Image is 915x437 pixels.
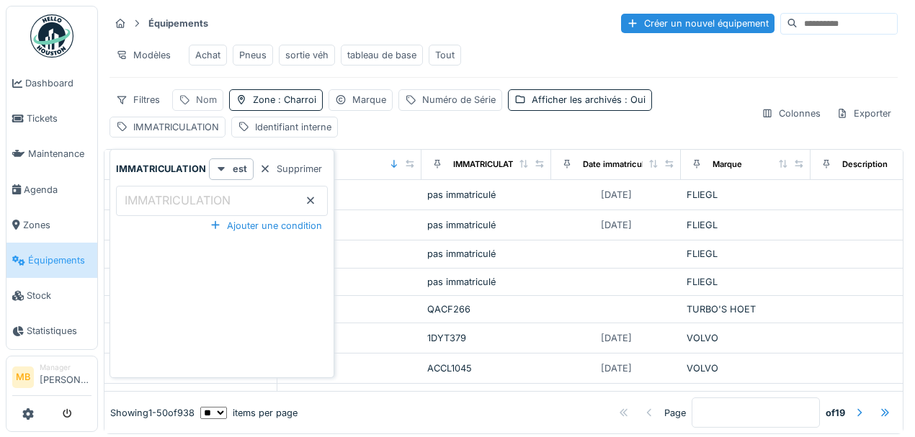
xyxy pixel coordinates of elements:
span: Zones [23,218,91,232]
div: VOLVO [687,331,805,345]
div: [DATE] [601,361,632,375]
span: Tickets [27,112,91,125]
strong: of 19 [826,405,845,419]
span: Statistiques [27,324,91,338]
div: Colonnes [755,103,827,124]
strong: IMMATRICULATION [116,162,206,176]
div: sortie véh [285,48,329,62]
div: Exporter [830,103,898,124]
div: pas immatriculé [427,188,545,202]
span: : Charroi [275,94,316,105]
div: Page [664,405,686,419]
span: Stock [27,289,91,302]
span: Agenda [24,183,91,197]
div: Achat [195,48,220,62]
div: VOLVO [687,361,805,375]
div: Ajouter une condition [204,216,328,235]
div: Afficher les archivés [532,93,646,107]
div: Date immatriculation (1ere) [583,158,688,171]
strong: Équipements [143,17,214,30]
div: pas immatriculé [427,247,545,261]
label: IMMATRICULATION [122,192,233,209]
div: Tout [435,48,455,62]
div: Marque [352,93,386,107]
div: pas immatriculé [427,218,545,232]
div: ACCL1045 [427,361,545,375]
div: [DATE] [601,188,632,202]
div: FLIEGL [687,247,805,261]
div: items per page [200,405,298,419]
div: FLIEGL [687,188,805,202]
div: Modèles [110,45,177,66]
img: Badge_color-CXgf-gQk.svg [30,14,73,58]
div: IMMATRICULATION [133,120,219,134]
div: Marque [713,158,742,171]
div: tableau de base [347,48,416,62]
div: Showing 1 - 50 of 938 [110,405,195,419]
div: [DATE] [601,218,632,232]
span: Équipements [28,253,91,267]
div: Créer un nouvel équipement [621,14,775,33]
div: QACF266 [427,302,545,316]
div: FLIEGL [687,218,805,232]
li: [PERSON_NAME] [40,362,91,393]
div: FLIEGL [687,275,805,289]
div: Filtres [110,89,166,110]
span: Dashboard [25,76,91,90]
div: Description [842,158,888,171]
div: Manager [40,362,91,373]
div: Zone [253,93,316,107]
div: [DATE] [601,331,632,345]
div: IMMATRICULATION [453,158,528,171]
span: : Oui [622,94,646,105]
li: MB [12,366,34,388]
div: TURBO'S HOET [687,302,805,316]
span: Maintenance [28,147,91,161]
strong: est [233,162,247,176]
div: Pneus [239,48,267,62]
div: pas immatriculé [427,275,545,289]
div: Nom [196,93,217,107]
div: Numéro de Série [422,93,496,107]
div: 1DYT379 [427,331,545,345]
div: Identifiant interne [255,120,331,134]
div: Supprimer [254,159,328,179]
